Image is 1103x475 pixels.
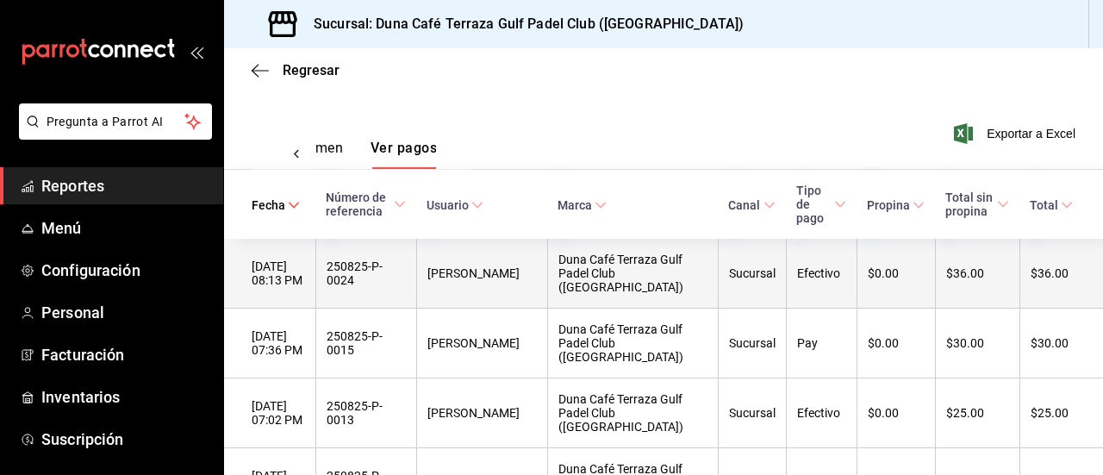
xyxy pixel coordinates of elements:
[957,123,1075,144] button: Exportar a Excel
[427,198,483,212] span: Usuario
[427,266,537,280] div: [PERSON_NAME]
[41,301,209,324] span: Personal
[729,336,776,350] div: Sucursal
[427,336,537,350] div: [PERSON_NAME]
[946,266,1009,280] div: $36.00
[946,336,1009,350] div: $30.00
[12,125,212,143] a: Pregunta a Parrot AI
[41,216,209,240] span: Menú
[1031,336,1075,350] div: $30.00
[945,191,1009,218] span: Total sin propina
[41,343,209,366] span: Facturación
[797,406,845,420] div: Efectivo
[327,399,406,427] div: 250825-P-0013
[729,266,776,280] div: Sucursal
[427,406,537,420] div: [PERSON_NAME]
[252,399,305,427] div: [DATE] 07:02 PM
[868,266,925,280] div: $0.00
[946,406,1009,420] div: $25.00
[252,259,305,287] div: [DATE] 08:13 PM
[1031,266,1075,280] div: $36.00
[558,322,708,364] div: Duna Café Terraza Gulf Padel Club ([GEOGRAPHIC_DATA])
[558,253,708,294] div: Duna Café Terraza Gulf Padel Club ([GEOGRAPHIC_DATA])
[867,198,925,212] span: Propina
[41,174,209,197] span: Reportes
[252,198,300,212] span: Fecha
[19,103,212,140] button: Pregunta a Parrot AI
[868,336,925,350] div: $0.00
[263,140,385,169] div: navigation tabs
[728,198,775,212] span: Canal
[558,392,708,434] div: Duna Café Terraza Gulf Padel Club ([GEOGRAPHIC_DATA])
[1031,406,1075,420] div: $25.00
[252,329,305,357] div: [DATE] 07:36 PM
[868,406,925,420] div: $0.00
[797,336,845,350] div: Pay
[283,62,340,78] span: Regresar
[41,428,209,451] span: Suscripción
[47,113,185,131] span: Pregunta a Parrot AI
[797,266,845,280] div: Efectivo
[300,14,744,34] h3: Sucursal: Duna Café Terraza Gulf Padel Club ([GEOGRAPHIC_DATA])
[252,62,340,78] button: Regresar
[1030,198,1073,212] span: Total
[371,140,437,169] button: Ver pagos
[326,191,406,218] span: Número de referencia
[41,385,209,409] span: Inventarios
[558,198,607,212] span: Marca
[190,45,203,59] button: open_drawer_menu
[796,184,845,225] span: Tipo de pago
[327,329,406,357] div: 250825-P-0015
[41,259,209,282] span: Configuración
[729,406,776,420] div: Sucursal
[327,259,406,287] div: 250825-P-0024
